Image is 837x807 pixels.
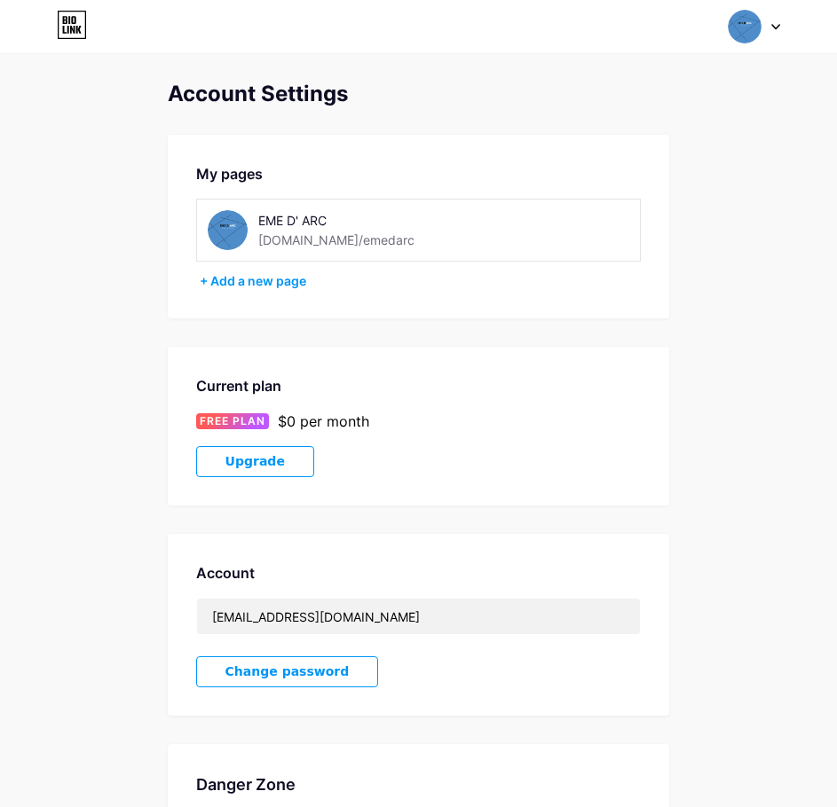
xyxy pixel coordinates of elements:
[278,411,369,432] div: $0 per month
[196,446,314,477] button: Upgrade
[208,210,248,250] img: emedarc
[225,664,350,679] span: Change password
[258,211,483,230] div: EME D' ARC
[196,656,379,687] button: Change password
[200,272,642,290] div: + Add a new page
[196,772,642,796] div: Danger Zone
[258,231,415,249] div: [DOMAIN_NAME]/emedarc
[197,599,641,634] input: Email
[168,82,670,106] div: Account Settings
[728,10,762,43] img: emedarc
[200,413,265,429] span: FREE PLAN
[225,454,285,469] span: Upgrade
[196,375,642,396] div: Current plan
[196,163,642,184] div: My pages
[196,562,642,584] div: Account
